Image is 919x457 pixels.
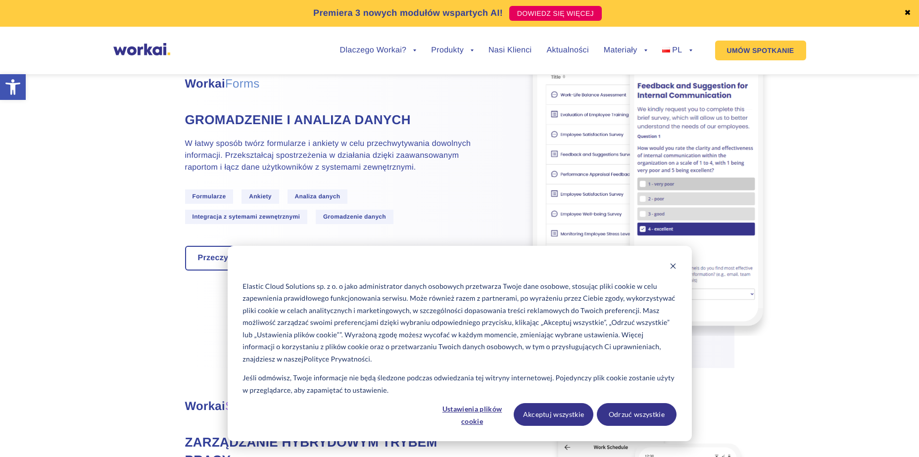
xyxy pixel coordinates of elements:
[597,403,677,426] button: Odrzuć wszystkie
[434,403,510,426] button: Ustawienia plików cookie
[514,403,593,426] button: Akceptuj wszystkie
[5,372,272,452] iframe: Popup CTA
[304,353,372,366] a: Polityce Prywatności.
[242,189,279,204] span: Ankiety
[185,210,308,224] span: Integracja z sytemami zewnętrznymi
[672,46,682,54] span: PL
[488,46,532,54] a: Nasi Klienci
[670,261,677,274] button: Dismiss cookie banner
[431,46,474,54] a: Produkty
[604,46,647,54] a: Materiały
[185,111,482,129] h4: Gromadzenie i analiza danych
[185,75,482,93] h3: Workai
[715,41,806,60] a: UMÓW SPOTKANIE
[546,46,588,54] a: Aktualności
[185,189,234,204] span: Formularze
[288,189,348,204] span: Analiza danych
[186,247,277,270] a: Przeczytaj więcej
[185,138,482,174] p: W łatwy sposób twórz formularze i ankiety w celu przechwytywania dowolnych informacji. Przekształ...
[904,9,911,17] a: ✖
[228,246,692,441] div: Cookie banner
[340,46,417,54] a: Dlaczego Workai?
[242,280,676,366] p: Elastic Cloud Solutions sp. z o. o jako administrator danych osobowych przetwarza Twoje dane osob...
[509,6,602,21] a: DOWIEDZ SIĘ WIĘCEJ
[225,77,260,91] span: Forms
[316,210,393,224] span: Gromadzenie danych
[242,372,676,396] p: Jeśli odmówisz, Twoje informacje nie będą śledzone podczas odwiedzania tej witryny internetowej. ...
[313,6,503,20] p: Premiera 3 nowych modułów wspartych AI!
